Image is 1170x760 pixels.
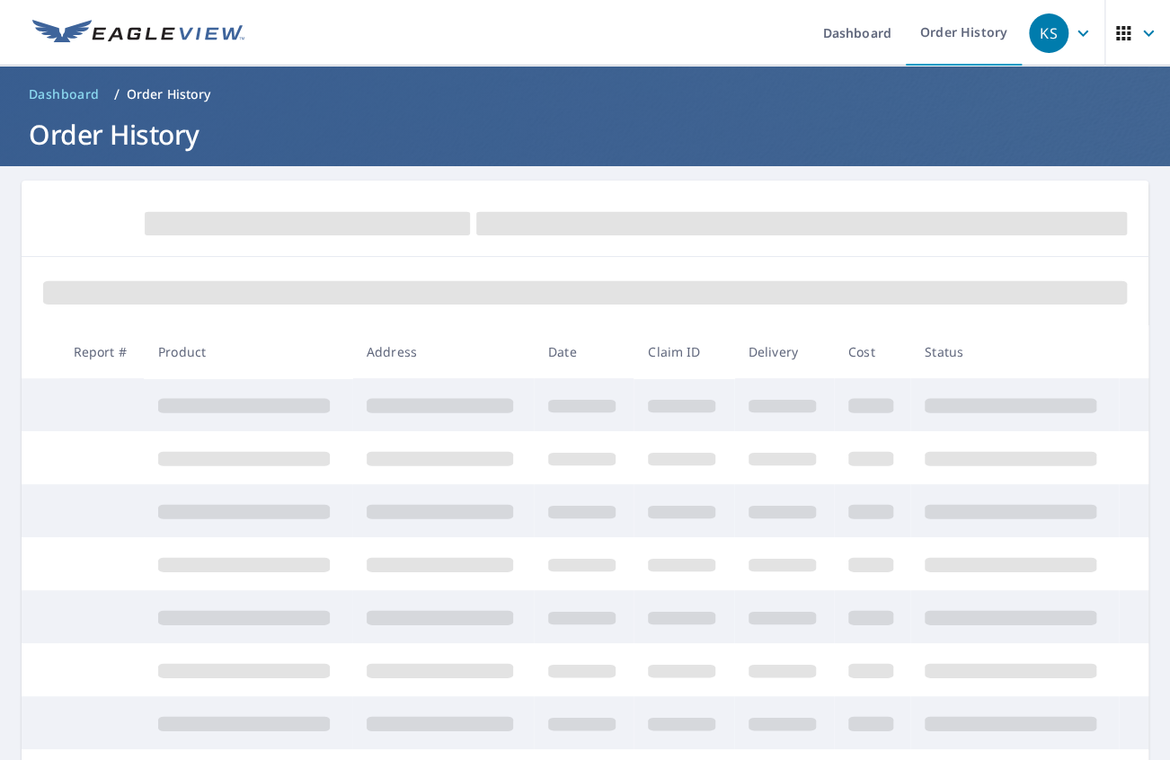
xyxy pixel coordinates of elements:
th: Address [352,325,534,378]
span: Dashboard [29,85,100,103]
th: Delivery [734,325,834,378]
th: Cost [834,325,910,378]
th: Status [910,325,1119,378]
th: Product [144,325,352,378]
th: Date [534,325,634,378]
h1: Order History [22,116,1148,153]
th: Report # [59,325,145,378]
li: / [114,84,120,105]
a: Dashboard [22,80,107,109]
th: Claim ID [634,325,733,378]
img: EV Logo [32,20,244,47]
div: KS [1029,13,1068,53]
p: Order History [127,85,211,103]
nav: breadcrumb [22,80,1148,109]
